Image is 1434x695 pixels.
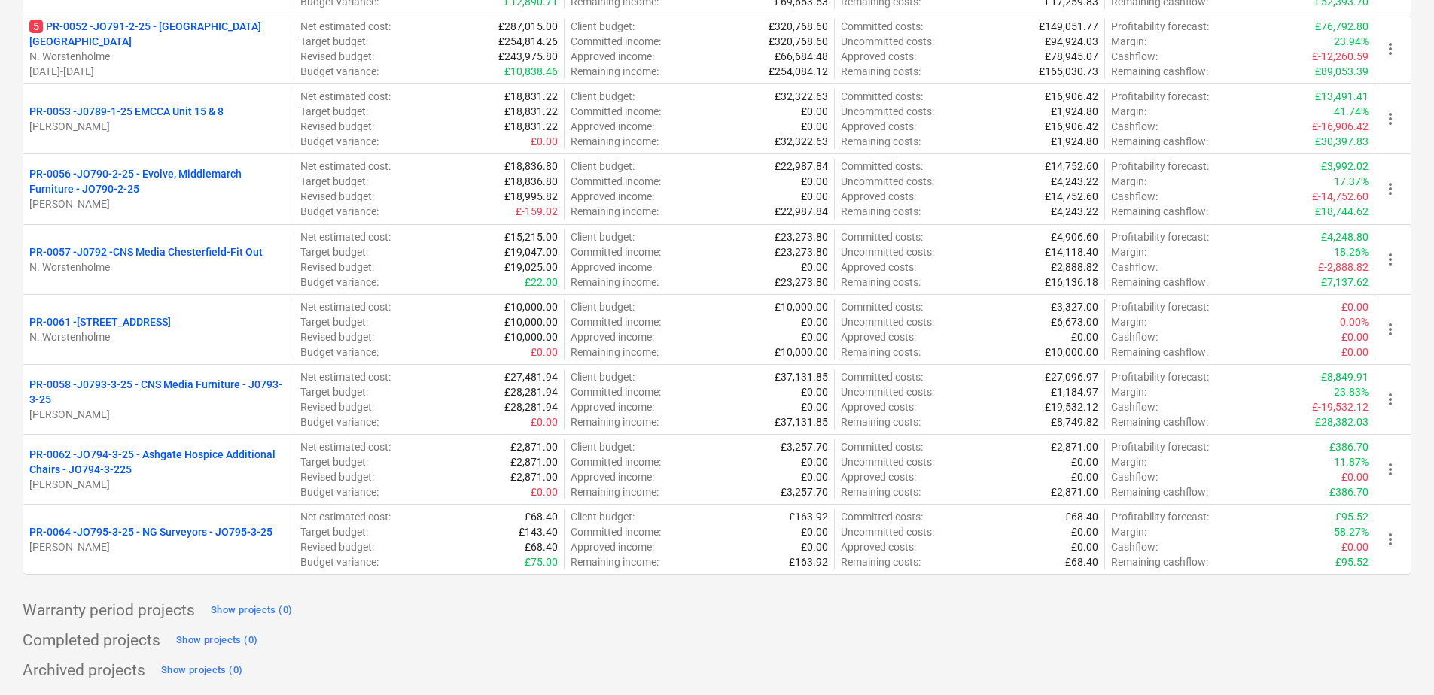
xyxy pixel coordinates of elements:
[300,259,374,275] p: Revised budget :
[775,414,828,429] p: £37,131.85
[1315,414,1369,429] p: £28,382.03
[1065,509,1098,524] p: £68.40
[571,64,659,79] p: Remaining income :
[571,134,659,149] p: Remaining income :
[29,196,288,211] p: [PERSON_NAME]
[504,329,558,344] p: £10,000.00
[1111,524,1146,539] p: Margin :
[571,469,654,484] p: Approved income :
[571,314,661,329] p: Committed income :
[1071,329,1098,344] p: £0.00
[504,369,558,384] p: £27,481.94
[1381,40,1399,58] span: more_vert
[841,189,916,204] p: Approved costs :
[801,174,828,189] p: £0.00
[841,64,921,79] p: Remaining costs :
[504,314,558,329] p: £10,000.00
[300,189,374,204] p: Revised budget :
[531,134,558,149] p: £0.00
[841,244,934,259] p: Uncommitted costs :
[300,34,368,49] p: Target budget :
[1045,344,1098,360] p: £10,000.00
[571,229,635,244] p: Client budget :
[1111,314,1146,329] p: Margin :
[29,19,288,79] div: 5PR-0052 -JO791-2-25 - [GEOGRAPHIC_DATA] [GEOGRAPHIC_DATA]N. Worstenholme[DATE]-[DATE]
[300,509,391,524] p: Net estimated cost :
[571,454,661,469] p: Committed income :
[801,314,828,329] p: £0.00
[571,554,659,569] p: Remaining income :
[29,377,288,422] div: PR-0058 -J0793-3-25 - CNS Media Furniture - J0793-3-25[PERSON_NAME]
[801,189,828,204] p: £0.00
[1045,369,1098,384] p: £27,096.97
[300,134,379,149] p: Budget variance :
[775,244,828,259] p: £23,273.80
[571,524,661,539] p: Committed income :
[504,229,558,244] p: £15,215.00
[769,34,828,49] p: £320,768.60
[1334,244,1369,259] p: 18.26%
[1341,469,1369,484] p: £0.00
[1312,49,1369,64] p: £-12,260.59
[1315,64,1369,79] p: £89,053.39
[1111,454,1146,469] p: Margin :
[29,539,288,554] p: [PERSON_NAME]
[300,344,379,360] p: Budget variance :
[504,174,558,189] p: £18,836.80
[1111,439,1209,454] p: Profitability forecast :
[1111,399,1158,414] p: Cashflow :
[1111,469,1158,484] p: Cashflow :
[1334,34,1369,49] p: 23.94%
[1111,539,1158,554] p: Cashflow :
[841,414,921,429] p: Remaining costs :
[525,539,558,554] p: £68.40
[1111,189,1158,204] p: Cashflow :
[504,259,558,275] p: £19,025.00
[789,509,828,524] p: £163.92
[571,399,654,414] p: Approved income :
[1045,399,1098,414] p: £19,532.12
[300,414,379,429] p: Budget variance :
[841,384,934,399] p: Uncommitted costs :
[29,166,288,196] p: PR-0056 - JO790-2-25 - Evolve, Middlemarch Furniture - JO790-2-25
[571,19,635,34] p: Client budget :
[1111,119,1158,134] p: Cashflow :
[1111,344,1208,360] p: Remaining cashflow :
[207,599,296,623] button: Show projects (0)
[498,34,558,49] p: £254,814.26
[841,329,916,344] p: Approved costs :
[1111,64,1208,79] p: Remaining cashflow :
[801,259,828,275] p: £0.00
[1039,19,1098,34] p: £149,051.77
[1051,204,1098,219] p: £4,243.22
[1111,19,1209,34] p: Profitability forecast :
[504,89,558,104] p: £18,831.22
[29,259,288,275] p: N. Worstenholme
[29,314,288,344] div: PR-0061 -[STREET_ADDRESS]N. Worstenholme
[504,244,558,259] p: £19,047.00
[300,244,368,259] p: Target budget :
[1045,49,1098,64] p: £78,945.07
[571,439,635,454] p: Client budget :
[300,49,374,64] p: Revised budget :
[157,659,246,683] button: Show projects (0)
[1340,314,1369,329] p: 0.00%
[571,484,659,499] p: Remaining income :
[519,524,558,539] p: £143.40
[1334,384,1369,399] p: 23.83%
[801,454,828,469] p: £0.00
[1051,414,1098,429] p: £8,749.82
[1051,484,1098,499] p: £2,871.00
[1051,384,1098,399] p: £1,184.97
[516,204,558,219] p: £-159.02
[1111,414,1208,429] p: Remaining cashflow :
[801,524,828,539] p: £0.00
[300,369,391,384] p: Net estimated cost :
[300,204,379,219] p: Budget variance :
[571,174,661,189] p: Committed income :
[841,134,921,149] p: Remaining costs :
[1381,180,1399,198] span: more_vert
[1071,524,1098,539] p: £0.00
[1111,34,1146,49] p: Margin :
[504,159,558,174] p: £18,836.80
